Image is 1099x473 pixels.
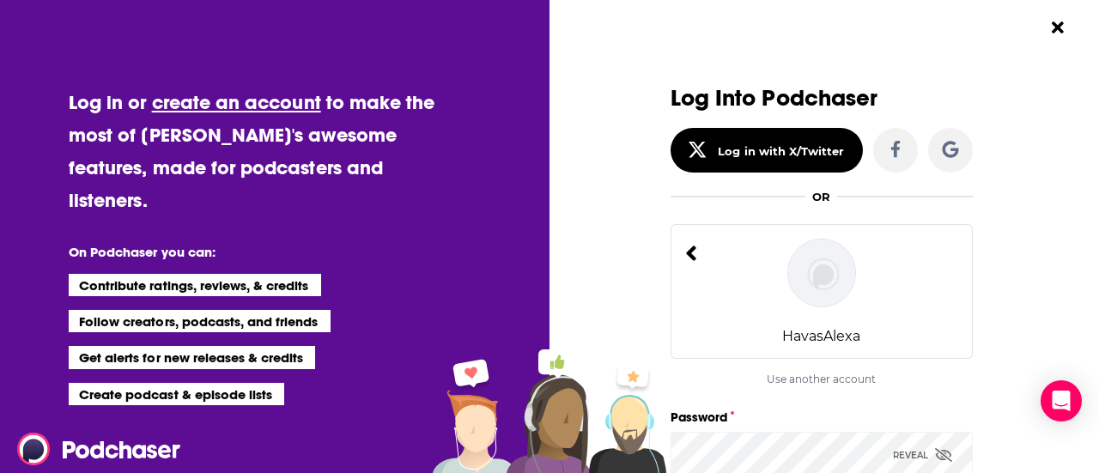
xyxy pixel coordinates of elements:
[787,239,856,307] img: HavasAlexa
[1041,11,1074,44] button: Close Button
[152,90,321,114] a: create an account
[17,433,168,465] a: Podchaser - Follow, Share and Rate Podcasts
[671,373,973,385] div: Use another account
[671,406,973,428] label: Password
[671,128,863,173] button: Log in with X/Twitter
[812,190,830,203] div: OR
[69,310,331,332] li: Follow creators, podcasts, and friends
[69,244,412,260] li: On Podchaser you can:
[69,346,315,368] li: Get alerts for new releases & credits
[782,328,860,344] div: HavasAlexa
[1041,380,1082,421] div: Open Intercom Messenger
[671,86,973,111] h3: Log Into Podchaser
[17,433,182,465] img: Podchaser - Follow, Share and Rate Podcasts
[69,274,321,296] li: Contribute ratings, reviews, & credits
[69,383,284,405] li: Create podcast & episode lists
[718,144,844,158] div: Log in with X/Twitter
